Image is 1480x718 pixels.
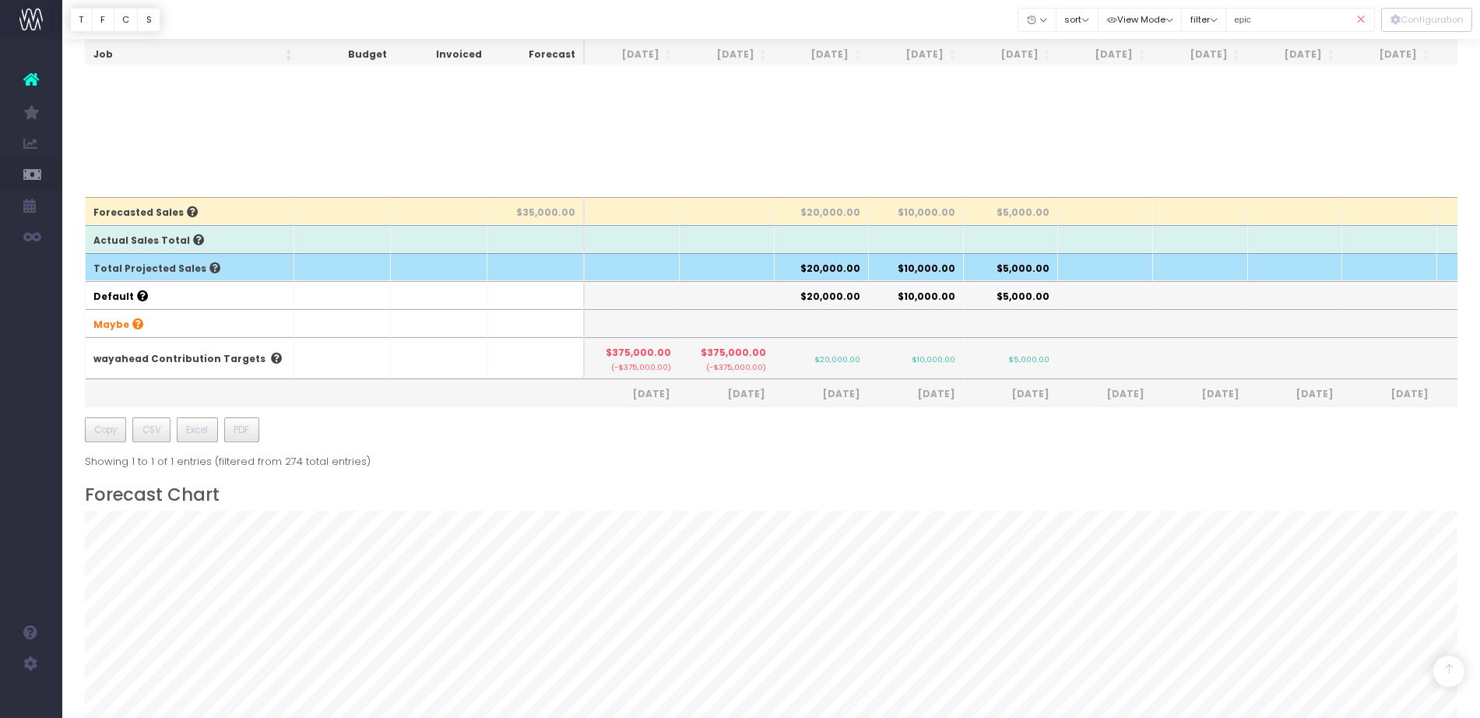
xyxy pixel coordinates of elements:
[86,309,294,337] th: Maybe
[912,352,955,364] small: $10,000.00
[1342,40,1437,70] th: Feb 26: activate to sort column ascending
[1381,8,1472,32] button: Configuration
[606,346,671,360] span: $375,000.00
[19,687,43,710] img: images/default_profile_image.png
[93,206,198,220] span: Forecasted Sales
[687,360,766,373] small: (-$375,000.00)
[137,8,160,32] button: S
[114,8,139,32] button: C
[972,387,1049,401] span: [DATE]
[775,253,870,281] th: $20,000.00
[964,253,1059,281] th: $5,000.00
[814,352,860,364] small: $20,000.00
[1098,8,1183,32] button: View Mode
[186,423,208,437] span: Excel
[70,8,160,32] div: Vertical button group
[1225,8,1375,32] input: Search...
[1256,387,1334,401] span: [DATE]
[1351,387,1429,401] span: [DATE]
[782,387,860,401] span: [DATE]
[94,423,117,437] span: Copy
[85,484,1458,505] h3: Forecast Chart
[301,40,395,70] th: Budget
[395,40,490,70] th: Invoiced
[86,225,294,253] th: Actual Sales Total
[680,40,775,70] th: Jul 25: activate to sort column ascending
[775,281,870,309] th: $20,000.00
[177,417,218,442] button: Excel
[1059,40,1154,70] th: Nov 25: activate to sort column ascending
[1067,387,1144,401] span: [DATE]
[869,253,964,281] th: $10,000.00
[592,387,670,401] span: [DATE]
[869,281,964,309] th: $10,000.00
[592,360,671,373] small: (-$375,000.00)
[490,40,585,70] th: Forecast
[585,40,680,70] th: Jun 25: activate to sort column ascending
[869,197,964,225] th: $10,000.00
[86,281,294,309] th: Default
[85,417,127,442] button: Copy
[1381,8,1472,32] div: Vertical button group
[775,197,870,225] th: $20,000.00
[701,346,766,360] span: $375,000.00
[86,253,294,281] th: Total Projected Sales
[132,417,170,442] button: CSV
[1008,352,1049,364] small: $5,000.00
[86,40,301,70] th: Job: activate to sort column ascending
[964,40,1059,70] th: Oct 25: activate to sort column ascending
[142,423,161,437] span: CSV
[687,387,765,401] span: [DATE]
[1248,40,1343,70] th: Jan 26: activate to sort column ascending
[775,40,870,70] th: Aug 25: activate to sort column ascending
[234,423,249,437] span: PDF
[70,8,93,32] button: T
[1162,387,1239,401] span: [DATE]
[869,40,964,70] th: Sep 25: activate to sort column ascending
[877,387,955,401] span: [DATE]
[93,352,265,365] a: wayahead Contribution Targets
[964,281,1059,309] th: $5,000.00
[1181,8,1226,32] button: filter
[964,197,1059,225] th: $5,000.00
[92,8,114,32] button: F
[1056,8,1099,32] button: sort
[1153,40,1248,70] th: Dec 25: activate to sort column ascending
[85,445,371,470] div: Showing 1 to 1 of 1 entries (filtered from 274 total entries)
[487,197,585,225] th: $35,000.00
[224,417,259,442] button: PDF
